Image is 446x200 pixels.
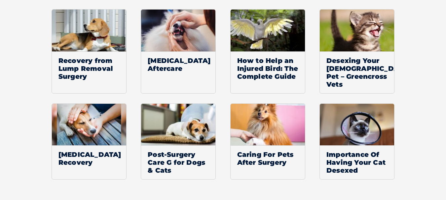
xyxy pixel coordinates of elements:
a: [MEDICAL_DATA] Aftercare [141,9,216,94]
span: [MEDICAL_DATA] Recovery [52,145,126,171]
span: Recovery from Lump Removal Surgery [52,51,126,85]
span: Post-Surgery Care G for Dogs & Cats [141,145,215,179]
span: How to Help an Injured Bird: The Complete Guide [231,51,305,85]
span: [MEDICAL_DATA] Aftercare [141,51,215,77]
span: Caring For Pets After Surgery [231,145,305,171]
a: Desexing Your [DEMOGRAPHIC_DATA] Pet – Greencross Vets [319,9,394,94]
a: Recovery from Lump Removal Surgery [52,9,127,94]
a: How to Help an Injured Bird: The Complete Guide [230,9,305,94]
a: Importance Of Having Your Cat Desexed [319,103,394,180]
span: Importance Of Having Your Cat Desexed [320,145,394,179]
a: [MEDICAL_DATA] Recovery [52,103,127,180]
a: Post-Surgery Care G for Dogs & Cats [141,103,216,180]
span: Desexing Your [DEMOGRAPHIC_DATA] Pet – Greencross Vets [320,51,394,93]
a: Caring For Pets After Surgery [230,103,305,180]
